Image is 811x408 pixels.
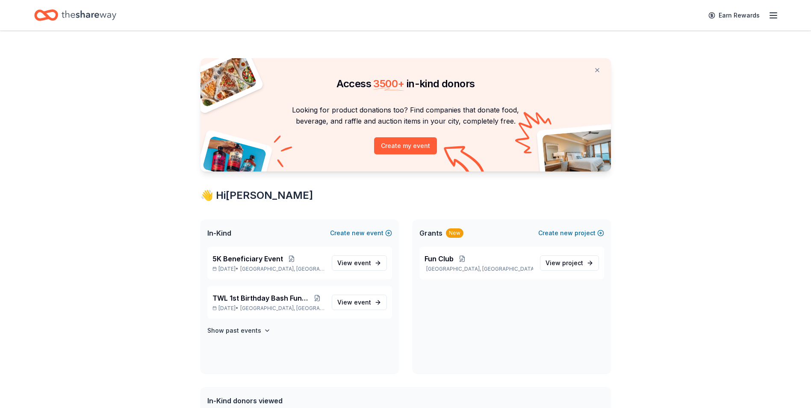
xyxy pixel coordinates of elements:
[374,137,437,154] button: Create my event
[207,228,231,238] span: In-Kind
[34,5,116,25] a: Home
[337,258,371,268] span: View
[419,228,442,238] span: Grants
[212,254,283,264] span: 5K Beneficiary Event
[560,228,573,238] span: new
[444,146,487,178] img: Curvy arrow
[540,255,599,271] a: View project
[207,325,271,336] button: Show past events
[425,254,454,264] span: Fun Club
[562,259,583,266] span: project
[446,228,463,238] div: New
[337,297,371,307] span: View
[191,53,257,108] img: Pizza
[207,325,261,336] h4: Show past events
[212,305,325,312] p: [DATE] •
[703,8,765,23] a: Earn Rewards
[240,305,324,312] span: [GEOGRAPHIC_DATA], [GEOGRAPHIC_DATA]
[425,266,533,272] p: [GEOGRAPHIC_DATA], [GEOGRAPHIC_DATA]
[207,396,400,406] div: In-Kind donors viewed
[373,77,404,90] span: 3500 +
[354,299,371,306] span: event
[332,255,387,271] a: View event
[212,293,310,303] span: TWL 1st Birthday Bash Fundraiser
[336,77,475,90] span: Access in-kind donors
[546,258,583,268] span: View
[201,189,611,202] div: 👋 Hi [PERSON_NAME]
[330,228,392,238] button: Createnewevent
[240,266,324,272] span: [GEOGRAPHIC_DATA], [GEOGRAPHIC_DATA]
[211,104,601,127] p: Looking for product donations too? Find companies that donate food, beverage, and raffle and auct...
[212,266,325,272] p: [DATE] •
[538,228,604,238] button: Createnewproject
[354,259,371,266] span: event
[332,295,387,310] a: View event
[352,228,365,238] span: new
